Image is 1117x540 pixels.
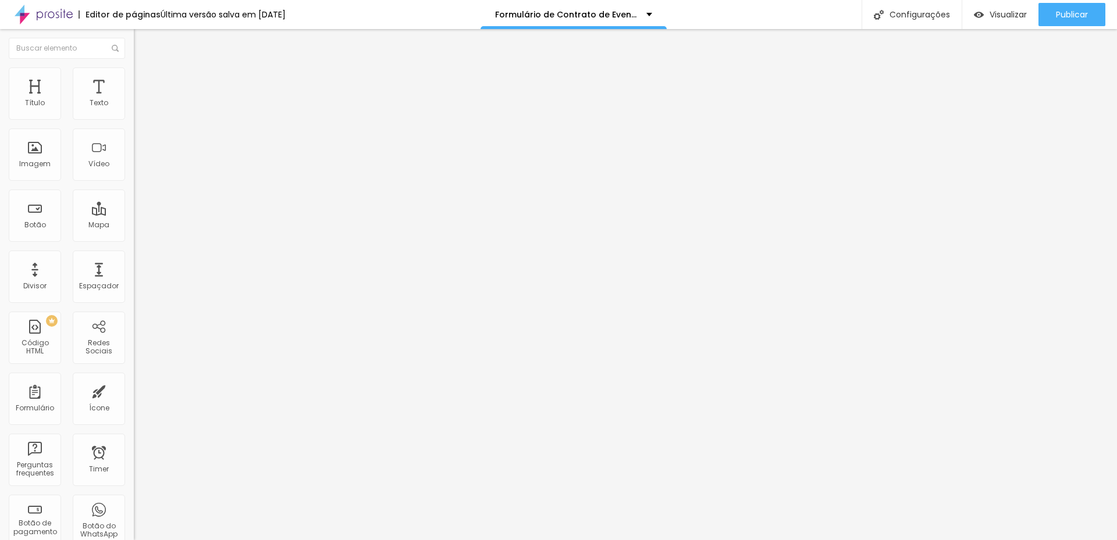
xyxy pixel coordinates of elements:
button: Visualizar [962,3,1038,26]
div: Mapa [88,221,109,229]
img: Icone [112,45,119,52]
div: Vídeo [88,160,109,168]
div: Botão do WhatsApp [76,522,122,539]
div: Botão [24,221,46,229]
div: Editor de páginas [79,10,161,19]
div: Perguntas frequentes [12,461,58,478]
div: Título [25,99,45,107]
input: Buscar elemento [9,38,125,59]
iframe: Editor [134,29,1117,540]
span: Visualizar [990,10,1027,19]
img: Icone [874,10,884,20]
div: Imagem [19,160,51,168]
div: Divisor [23,282,47,290]
button: Publicar [1038,3,1105,26]
div: Botão de pagamento [12,519,58,536]
div: Redes Sociais [76,339,122,356]
span: Publicar [1056,10,1088,19]
div: Ícone [89,404,109,412]
div: Última versão salva em [DATE] [161,10,286,19]
div: Timer [89,465,109,473]
div: Formulário [16,404,54,412]
p: Formulário de Contrato de Eventos [495,10,638,19]
div: Texto [90,99,108,107]
div: Código HTML [12,339,58,356]
div: Espaçador [79,282,119,290]
img: view-1.svg [974,10,984,20]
